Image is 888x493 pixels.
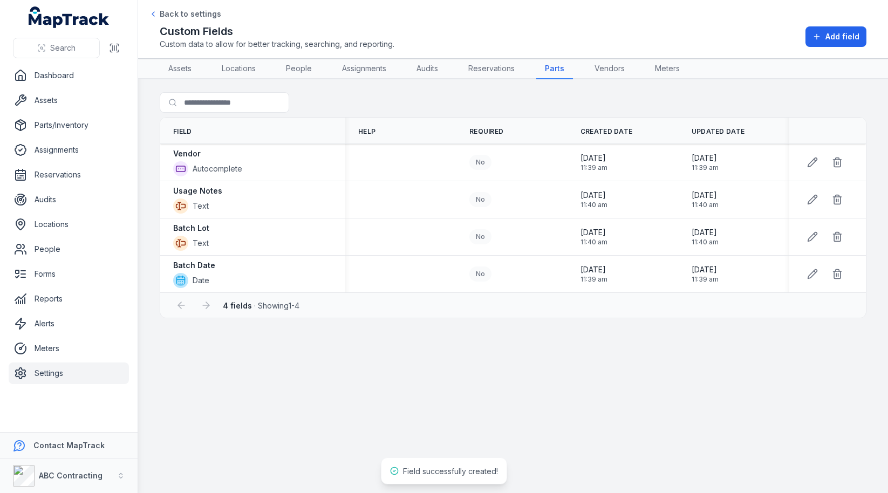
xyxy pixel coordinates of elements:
[692,201,719,209] span: 11:40 am
[825,31,859,42] span: Add field
[580,190,607,201] span: [DATE]
[160,24,394,39] h2: Custom Fields
[29,6,110,28] a: MapTrack
[193,238,209,249] span: Text
[692,264,719,275] span: [DATE]
[692,227,719,238] span: [DATE]
[173,260,215,271] strong: Batch Date
[692,153,719,172] time: 08/10/2025, 11:39:36 am
[173,148,201,159] strong: Vendor
[223,301,252,310] strong: 4 fields
[580,190,607,209] time: 08/10/2025, 11:40:13 am
[580,227,607,238] span: [DATE]
[9,189,129,210] a: Audits
[193,163,242,174] span: Autocomplete
[358,127,375,136] span: Help
[460,59,523,79] a: Reservations
[9,313,129,334] a: Alerts
[580,238,607,246] span: 11:40 am
[213,59,264,79] a: Locations
[469,266,491,282] div: No
[469,127,503,136] span: Required
[9,114,129,136] a: Parts/Inventory
[469,155,491,170] div: No
[33,441,105,450] strong: Contact MapTrack
[580,163,607,172] span: 11:39 am
[692,227,719,246] time: 08/10/2025, 11:40:03 am
[333,59,395,79] a: Assignments
[9,288,129,310] a: Reports
[193,275,209,286] span: Date
[9,362,129,384] a: Settings
[692,238,719,246] span: 11:40 am
[9,214,129,235] a: Locations
[646,59,688,79] a: Meters
[580,227,607,246] time: 08/10/2025, 11:40:03 am
[580,127,633,136] span: Created Date
[193,201,209,211] span: Text
[692,190,719,209] time: 08/10/2025, 11:40:13 am
[580,153,607,172] time: 08/10/2025, 11:39:36 am
[9,90,129,111] a: Assets
[469,229,491,244] div: No
[9,263,129,285] a: Forms
[692,264,719,284] time: 08/10/2025, 11:39:44 am
[692,163,719,172] span: 11:39 am
[173,223,209,234] strong: Batch Lot
[149,9,221,19] a: Back to settings
[9,139,129,161] a: Assignments
[223,301,299,310] span: · Showing 1 - 4
[160,9,221,19] span: Back to settings
[408,59,447,79] a: Audits
[580,153,607,163] span: [DATE]
[692,275,719,284] span: 11:39 am
[160,39,394,50] span: Custom data to allow for better tracking, searching, and reporting.
[580,264,607,275] span: [DATE]
[692,127,745,136] span: Updated Date
[50,43,76,53] span: Search
[469,192,491,207] div: No
[403,467,498,476] span: Field successfully created!
[9,65,129,86] a: Dashboard
[692,153,719,163] span: [DATE]
[805,26,866,47] button: Add field
[9,338,129,359] a: Meters
[160,59,200,79] a: Assets
[586,59,633,79] a: Vendors
[9,164,129,186] a: Reservations
[692,190,719,201] span: [DATE]
[173,186,222,196] strong: Usage Notes
[580,275,607,284] span: 11:39 am
[173,127,192,136] span: Field
[580,201,607,209] span: 11:40 am
[580,264,607,284] time: 08/10/2025, 11:39:44 am
[13,38,100,58] button: Search
[9,238,129,260] a: People
[277,59,320,79] a: People
[536,59,573,79] a: Parts
[39,471,103,480] strong: ABC Contracting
